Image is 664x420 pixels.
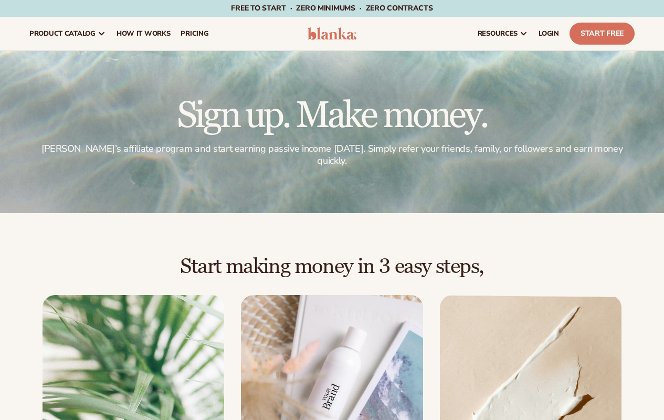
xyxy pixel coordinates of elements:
[117,29,171,38] span: How It Works
[29,98,635,134] h1: Sign up. Make money.
[570,23,635,45] a: Start Free
[24,17,111,50] a: product catalog
[175,17,214,50] a: pricing
[533,17,564,50] a: LOGIN
[29,255,635,278] h2: Start making money in 3 easy steps,
[29,143,635,167] p: [PERSON_NAME]’s affiliate program and start earning passive income [DATE]. Simply refer your frie...
[231,3,433,13] span: Free to start · ZERO minimums · ZERO contracts
[472,17,533,50] a: resources
[111,17,176,50] a: How It Works
[181,29,208,38] span: pricing
[308,27,357,40] img: logo
[478,29,518,38] span: resources
[29,29,96,38] span: product catalog
[539,29,559,38] span: LOGIN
